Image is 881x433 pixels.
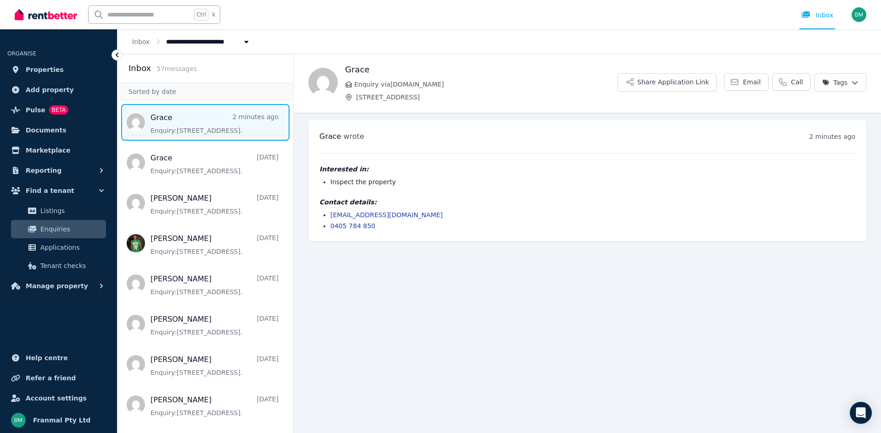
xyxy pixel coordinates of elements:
a: PulseBETA [7,101,110,119]
h4: Interested in: [319,164,855,174]
a: Refer a friend [7,369,110,387]
span: Ctrl [194,9,208,21]
span: Tags [822,78,848,87]
span: Refer a friend [26,373,76,384]
a: Marketplace [7,141,110,159]
span: Franmal Pty Ltd [33,415,90,426]
span: Add property [26,84,74,95]
a: [PERSON_NAME][DATE]Enquiry:[STREET_ADDRESS]. [151,395,279,417]
a: Account settings [7,389,110,407]
a: [PERSON_NAME][DATE]Enquiry:[STREET_ADDRESS]. [151,354,279,377]
a: Tenant checks [11,257,106,275]
span: Find a tenant [26,185,74,196]
img: Franmal Pty Ltd [11,413,26,428]
span: Manage property [26,280,88,291]
img: Grace [308,68,338,97]
span: Grace [319,132,341,141]
button: Share Application Link [618,73,717,92]
button: Manage property [7,277,110,295]
span: Documents [26,125,67,136]
span: Enquiry via [DOMAIN_NAME] [354,80,618,89]
a: Grace2 minutes agoEnquiry:[STREET_ADDRESS]. [151,112,279,135]
a: Inbox [132,38,150,45]
span: Account settings [26,393,87,404]
a: Listings [11,202,106,220]
h2: Inbox [128,62,151,75]
span: Reporting [26,165,61,176]
span: ORGANISE [7,50,36,57]
a: Add property [7,81,110,99]
a: Call [772,73,811,91]
li: Inspect the property [330,177,855,186]
span: Properties [26,64,64,75]
a: 0405 784 850 [330,222,375,230]
span: Help centre [26,352,68,363]
span: wrote [344,132,364,141]
span: Tenant checks [40,260,102,271]
span: k [212,11,215,18]
a: Properties [7,60,110,79]
span: [STREET_ADDRESS] [356,93,618,102]
time: 2 minutes ago [809,133,855,140]
button: Find a tenant [7,181,110,200]
a: Help centre [7,349,110,367]
a: [PERSON_NAME][DATE]Enquiry:[STREET_ADDRESS]. [151,193,279,216]
span: Enquiries [40,224,102,235]
div: Inbox [801,11,833,20]
button: Reporting [7,161,110,180]
span: Pulse [26,104,45,115]
a: [PERSON_NAME][DATE]Enquiry:[STREET_ADDRESS]. [151,274,279,296]
span: Marketplace [26,145,70,156]
a: Email [724,73,769,91]
div: Sorted by date [117,83,293,100]
a: [PERSON_NAME][DATE]Enquiry:[STREET_ADDRESS]. [151,314,279,337]
div: Open Intercom Messenger [850,402,872,424]
a: Grace[DATE]Enquiry:[STREET_ADDRESS]. [151,153,279,175]
button: Tags [814,73,866,92]
span: Listings [40,205,102,216]
a: Enquiries [11,220,106,238]
a: [EMAIL_ADDRESS][DOMAIN_NAME] [330,211,443,219]
span: BETA [49,105,68,115]
a: Applications [11,238,106,257]
h1: Grace [345,63,618,76]
span: 57 message s [156,65,197,72]
a: Documents [7,121,110,139]
img: RentBetter [15,8,77,22]
a: [PERSON_NAME][DATE]Enquiry:[STREET_ADDRESS]. [151,233,279,256]
nav: Breadcrumb [117,29,266,54]
span: Applications [40,242,102,253]
span: Email [743,77,761,87]
span: Call [791,77,803,87]
h4: Contact details: [319,197,855,207]
img: Franmal Pty Ltd [852,7,866,22]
